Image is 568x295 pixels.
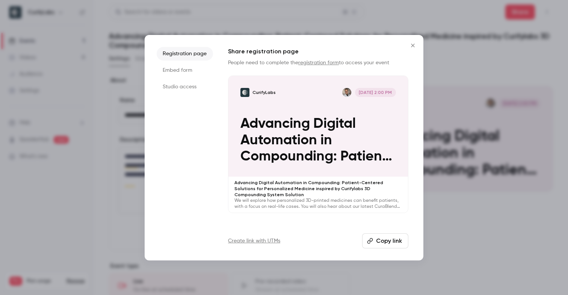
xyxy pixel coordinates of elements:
a: registration form [298,60,339,65]
li: Studio access [157,80,213,94]
button: Close [405,38,420,53]
p: Advancing Digital Automation in Compounding: Patient-Centered Solutions for Personalized Medicine... [240,116,396,165]
img: Advancing Digital Automation in Compounding: Patient-Centered Solutions for Personalized Medicine... [240,88,249,97]
a: Advancing Digital Automation in Compounding: Patient-Centered Solutions for Personalized Medicine... [228,76,408,213]
li: Embed form [157,64,213,77]
p: Advancing Digital Automation in Compounding: Patient-Centered Solutions for Personalized Medicine... [234,180,402,198]
span: [DATE] 2:00 PM [355,88,396,97]
p: People need to complete the to access your event [228,59,408,67]
img: Niklas Sandler [342,88,351,97]
p: We will explore how personalized 3D-printed medicines can benefit patients, with a focus on real-... [234,198,402,210]
button: Copy link [362,233,408,248]
h1: Share registration page [228,47,408,56]
p: CurifyLabs [252,89,276,95]
a: Create link with UTMs [228,237,280,245]
li: Registration page [157,47,213,61]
